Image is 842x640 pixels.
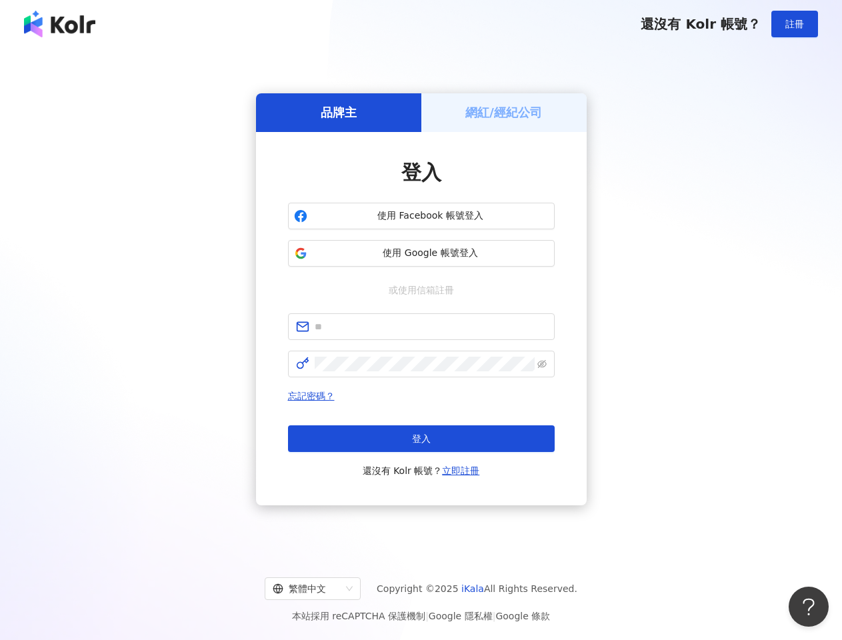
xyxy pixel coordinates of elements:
[24,11,95,37] img: logo
[785,19,804,29] span: 註冊
[789,587,829,627] iframe: Help Scout Beacon - Open
[537,359,547,369] span: eye-invisible
[493,611,496,621] span: |
[461,583,484,594] a: iKala
[429,611,493,621] a: Google 隱私權
[442,465,479,476] a: 立即註冊
[363,463,480,479] span: 還沒有 Kolr 帳號？
[313,247,549,260] span: 使用 Google 帳號登入
[401,161,441,184] span: 登入
[292,608,550,624] span: 本站採用 reCAPTCHA 保護機制
[288,391,335,401] a: 忘記密碼？
[495,611,550,621] a: Google 條款
[379,283,463,297] span: 或使用信箱註冊
[641,16,761,32] span: 還沒有 Kolr 帳號？
[771,11,818,37] button: 註冊
[377,581,577,597] span: Copyright © 2025 All Rights Reserved.
[288,203,555,229] button: 使用 Facebook 帳號登入
[273,578,341,599] div: 繁體中文
[313,209,549,223] span: 使用 Facebook 帳號登入
[288,240,555,267] button: 使用 Google 帳號登入
[288,425,555,452] button: 登入
[412,433,431,444] span: 登入
[425,611,429,621] span: |
[321,104,357,121] h5: 品牌主
[465,104,542,121] h5: 網紅/經紀公司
